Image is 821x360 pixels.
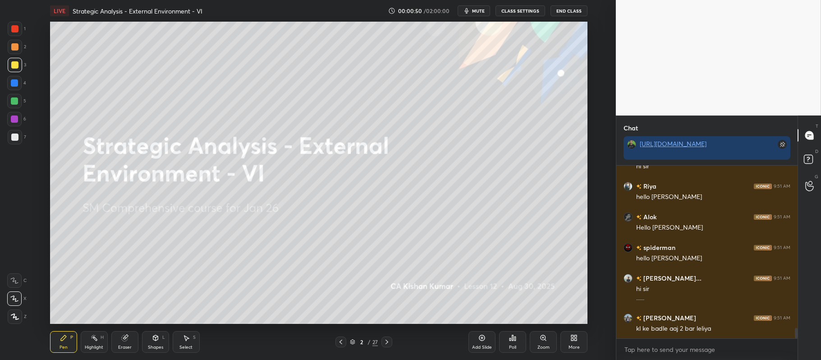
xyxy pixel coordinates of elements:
[642,181,656,191] h6: Riya
[774,214,790,220] div: 9:51 AM
[624,314,633,323] img: 0f1d52dde36a4825bf6c1738336bfce7.jpg
[148,345,163,350] div: Shapes
[50,5,69,16] div: LIVE
[616,166,798,338] div: grid
[472,8,485,14] span: mute
[73,7,202,15] h4: Strategic Analysis - External Environment - VI
[636,193,790,202] div: hello [PERSON_NAME]
[85,345,103,350] div: Highlight
[754,245,772,250] img: iconic-dark.1390631f.png
[774,315,790,321] div: 9:51 AM
[472,345,492,350] div: Add Slide
[569,345,580,350] div: More
[372,338,378,346] div: 27
[8,130,26,144] div: 7
[624,274,633,283] img: 8116806e7944466aafa8e367ba71050b.jpg
[624,182,633,191] img: 3
[636,294,790,303] div: ......
[636,162,790,171] div: hi sir
[368,339,371,345] div: /
[642,212,656,222] h6: Alok
[8,22,26,36] div: 1
[636,215,642,220] img: no-rating-badge.077c3623.svg
[8,58,26,72] div: 3
[636,184,642,189] img: no-rating-badge.077c3623.svg
[636,285,790,294] div: hi sir
[537,345,550,350] div: Zoom
[495,5,545,16] button: CLASS SETTINGS
[8,309,27,324] div: Z
[179,345,193,350] div: Select
[458,5,490,16] button: mute
[624,212,633,222] img: cd652d65c6544fd1bcc9ca045b099253.jpg
[815,148,818,155] p: D
[816,123,818,129] p: T
[636,324,790,333] div: kl ke badle aaj 2 bar leliya
[7,273,27,288] div: C
[636,223,790,232] div: Hello [PERSON_NAME]
[627,140,636,149] img: 1b2d820965364134af14a78726495715.jpg
[162,335,165,340] div: L
[509,345,516,350] div: Poll
[636,254,790,263] div: hello [PERSON_NAME]
[7,112,26,126] div: 6
[754,315,772,321] img: iconic-dark.1390631f.png
[7,291,27,306] div: X
[754,214,772,220] img: iconic-dark.1390631f.png
[774,276,790,281] div: 9:51 AM
[636,276,642,281] img: no-rating-badge.077c3623.svg
[7,76,26,90] div: 4
[357,339,366,345] div: 2
[118,345,132,350] div: Eraser
[642,313,696,323] h6: [PERSON_NAME]
[60,345,68,350] div: Pen
[640,139,706,148] a: [URL][DOMAIN_NAME]
[774,184,790,189] div: 9:51 AM
[636,316,642,321] img: no-rating-badge.077c3623.svg
[616,116,645,140] p: Chat
[754,184,772,189] img: iconic-dark.1390631f.png
[774,245,790,250] div: 9:51 AM
[636,245,642,250] img: no-rating-badge.077c3623.svg
[193,335,196,340] div: S
[550,5,587,16] button: End Class
[815,173,818,180] p: G
[624,243,633,252] img: d7b266e9af654528916c65a7cf32705e.jpg
[7,94,26,108] div: 5
[642,243,675,252] h6: spiderman
[754,276,772,281] img: iconic-dark.1390631f.png
[101,335,104,340] div: H
[8,40,26,54] div: 2
[70,335,73,340] div: P
[642,273,702,283] h6: [PERSON_NAME]...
